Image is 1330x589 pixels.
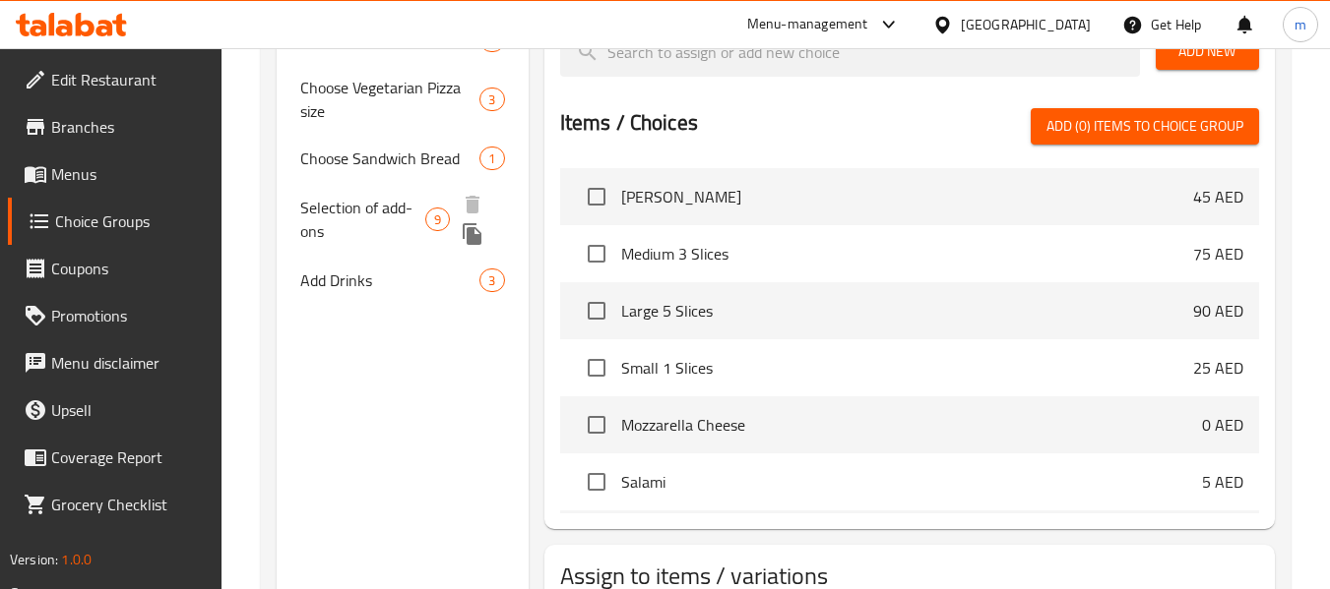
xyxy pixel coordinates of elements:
div: Choose Vegetarian Pizza size3 [277,64,528,135]
span: Select choice [576,176,617,217]
span: Menus [51,162,207,186]
p: 75 AED [1193,242,1243,265]
a: Coverage Report [8,434,222,481]
span: [PERSON_NAME] [621,185,1193,208]
a: Choice Groups [8,198,222,245]
span: Salami [621,470,1202,494]
a: Upsell [8,386,222,434]
div: Choose Sandwich Bread1 [277,135,528,182]
a: Coupons [8,245,222,292]
span: Select choice [576,290,617,331]
a: Grocery Checklist [8,481,222,528]
p: 5 AED [1202,470,1243,494]
span: Branches [51,115,207,139]
button: delete [458,190,487,219]
span: Coupons [51,257,207,280]
a: Branches [8,103,222,150]
div: Choices [479,147,504,170]
span: Large 5 Slices [621,299,1193,323]
span: Select choice [576,347,617,388]
span: Select choice [576,404,617,445]
span: Small 1 Slices [621,356,1193,380]
span: Version: [10,547,58,572]
span: Choose Sandwich Bread [300,147,479,170]
span: Select choice [576,461,617,502]
a: Menu disclaimer [8,339,222,386]
div: [GEOGRAPHIC_DATA] [961,14,1091,35]
div: Choices [479,268,504,292]
span: Menu disclaimer [51,351,207,375]
button: duplicate [458,219,487,249]
span: Add (0) items to choice group [1046,114,1243,139]
span: Add Drinks [300,268,479,292]
a: Menus [8,150,222,198]
span: Choice Pizza Size [300,29,479,52]
button: Add (0) items to choice group [1031,108,1259,145]
div: Choices [425,207,450,231]
p: 25 AED [1193,356,1243,380]
p: 0 AED [1202,413,1243,437]
span: Upsell [51,398,207,422]
span: Add New [1172,39,1243,64]
a: Promotions [8,292,222,339]
span: 9 [426,210,449,229]
span: Select choice [576,233,617,274]
span: Edit Restaurant [51,68,207,91]
span: 3 [480,271,503,290]
div: Menu-management [747,13,868,36]
span: m [1295,14,1306,35]
span: Mozzarella Cheese [621,413,1202,437]
span: 3 [480,90,503,109]
h2: Items / Choices [560,108,698,138]
div: Selection of add-ons9deleteduplicate [277,182,528,257]
span: Grocery Checklist [51,493,207,516]
button: Add New [1156,33,1259,70]
div: Add Drinks3 [277,257,528,304]
span: Choice Groups [55,209,207,233]
input: search [560,27,1140,77]
span: 1.0.0 [61,547,92,572]
p: 45 AED [1193,185,1243,208]
div: Choices [479,88,504,111]
span: Choose Vegetarian Pizza size [300,76,479,123]
p: 90 AED [1193,299,1243,323]
a: Edit Restaurant [8,56,222,103]
span: Promotions [51,304,207,327]
span: Selection of add-ons [300,196,425,243]
span: 1 [480,149,503,168]
span: Medium 3 Slices [621,242,1193,265]
span: Coverage Report [51,445,207,469]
